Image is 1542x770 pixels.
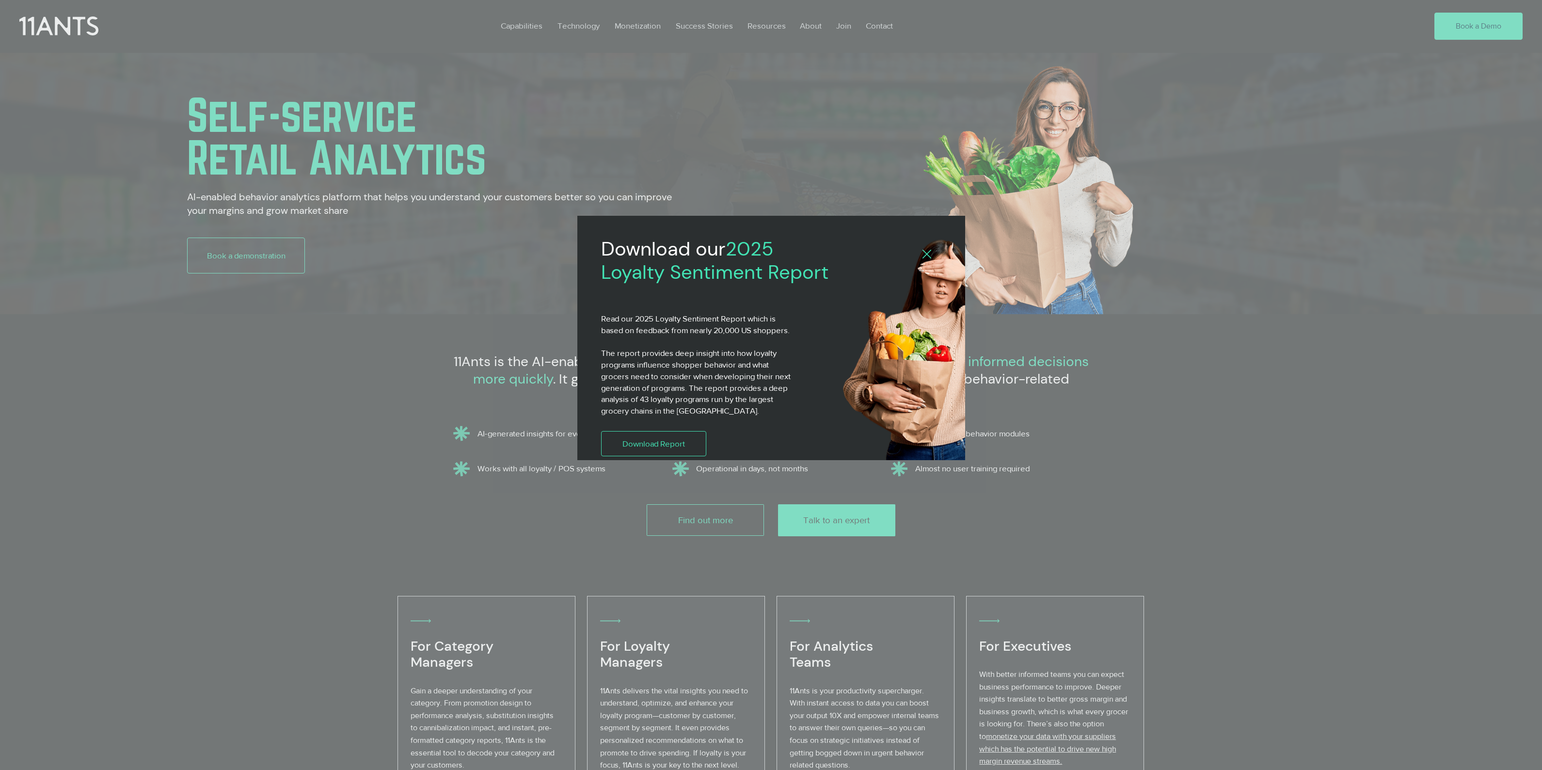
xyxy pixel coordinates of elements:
span: Download our [601,236,726,261]
p: The report provides deep insight into how loyalty programs influence shopper behavior and what gr... [601,347,795,417]
span: Download Report [622,438,685,449]
p: Read our 2025 Loyalty Sentiment Report which is based on feedback from nearly 20,000 US shoppers. [601,313,795,336]
a: Download Report [601,431,707,456]
div: Back to site [922,250,931,259]
img: 11ants shopper4.png [840,236,1032,464]
h2: 2025 Loyalty Sentiment Report [601,237,832,284]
